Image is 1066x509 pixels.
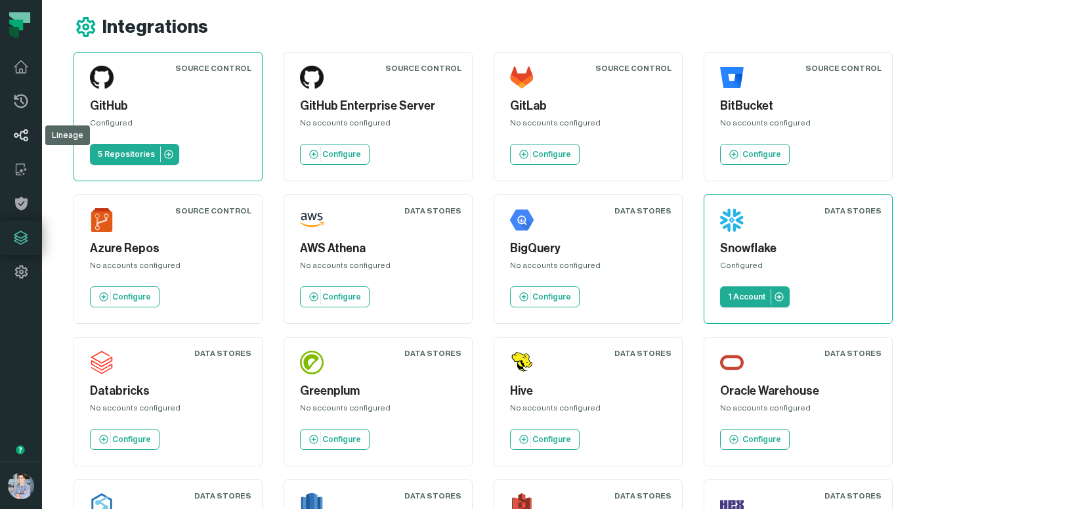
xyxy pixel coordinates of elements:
h5: Databricks [90,382,246,400]
h5: Hive [510,382,666,400]
a: Configure [510,286,580,307]
img: Greenplum [300,351,324,374]
p: Configure [112,434,151,445]
img: GitHub [90,66,114,89]
div: Configured [720,260,876,276]
img: GitHub Enterprise Server [300,66,324,89]
img: Snowflake [720,208,744,232]
h5: Greenplum [300,382,456,400]
div: Source Control [175,206,251,216]
p: Configure [532,434,571,445]
p: Configure [322,292,361,302]
a: Configure [510,429,580,450]
h5: Oracle Warehouse [720,382,876,400]
p: Configure [532,149,571,160]
div: Data Stores [614,348,672,359]
div: Data Stores [404,491,461,501]
h5: GitHub Enterprise Server [300,97,456,115]
a: 5 Repositories [90,144,179,165]
h5: AWS Athena [300,240,456,257]
div: Source Control [175,63,251,74]
div: Data Stores [404,348,461,359]
p: Configure [112,292,151,302]
p: 5 Repositories [98,149,155,160]
div: No accounts configured [510,260,666,276]
div: No accounts configured [90,260,246,276]
div: No accounts configured [510,403,666,418]
img: BitBucket [720,66,744,89]
div: Data Stores [194,491,251,501]
p: Configure [742,434,781,445]
div: Data Stores [824,348,882,359]
h5: BigQuery [510,240,666,257]
div: Source Control [805,63,882,74]
div: No accounts configured [300,118,456,133]
a: Configure [90,286,160,307]
div: Source Control [595,63,672,74]
div: Source Control [385,63,461,74]
div: Data Stores [404,206,461,216]
div: Lineage [45,125,90,145]
a: Configure [720,144,790,165]
h5: GitLab [510,97,666,115]
img: Azure Repos [90,208,114,232]
img: GitLab [510,66,534,89]
img: Oracle Warehouse [720,351,744,374]
div: No accounts configured [300,403,456,418]
img: avatar of Alon Nafta [8,473,34,499]
a: Configure [90,429,160,450]
div: Data Stores [824,206,882,216]
h5: BitBucket [720,97,876,115]
p: Configure [322,434,361,445]
p: Configure [322,149,361,160]
h1: Integrations [102,16,208,39]
h5: GitHub [90,97,246,115]
a: Configure [300,429,370,450]
div: No accounts configured [90,403,246,418]
h5: Azure Repos [90,240,246,257]
img: Hive [510,351,534,374]
h5: Snowflake [720,240,876,257]
div: No accounts configured [720,118,876,133]
div: Data Stores [194,348,251,359]
img: Databricks [90,351,114,374]
a: Configure [720,429,790,450]
div: No accounts configured [300,260,456,276]
a: 1 Account [720,286,790,307]
div: Data Stores [614,491,672,501]
p: Configure [742,149,781,160]
p: Configure [532,292,571,302]
img: AWS Athena [300,208,324,232]
div: Configured [90,118,246,133]
img: BigQuery [510,208,534,232]
a: Configure [300,144,370,165]
div: Tooltip anchor [14,444,26,456]
div: Data Stores [614,206,672,216]
div: No accounts configured [720,403,876,418]
div: Data Stores [824,491,882,501]
p: 1 Account [728,292,765,302]
a: Configure [300,286,370,307]
div: No accounts configured [510,118,666,133]
a: Configure [510,144,580,165]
